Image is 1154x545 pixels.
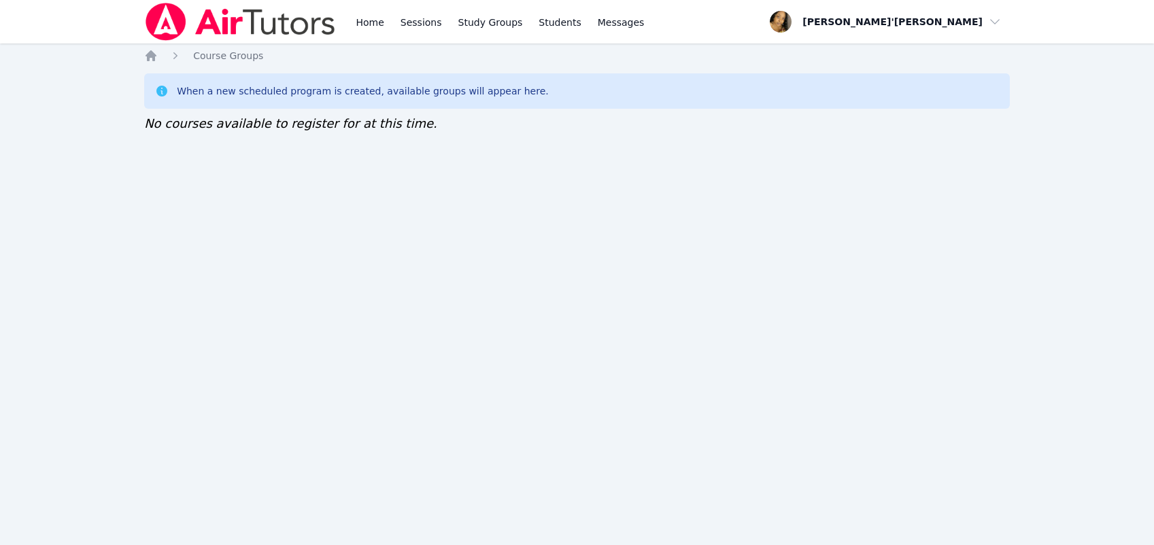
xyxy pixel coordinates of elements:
[598,16,645,29] span: Messages
[144,3,337,41] img: Air Tutors
[177,84,549,98] div: When a new scheduled program is created, available groups will appear here.
[193,49,263,63] a: Course Groups
[144,116,437,130] span: No courses available to register for at this time.
[193,50,263,61] span: Course Groups
[144,49,1010,63] nav: Breadcrumb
